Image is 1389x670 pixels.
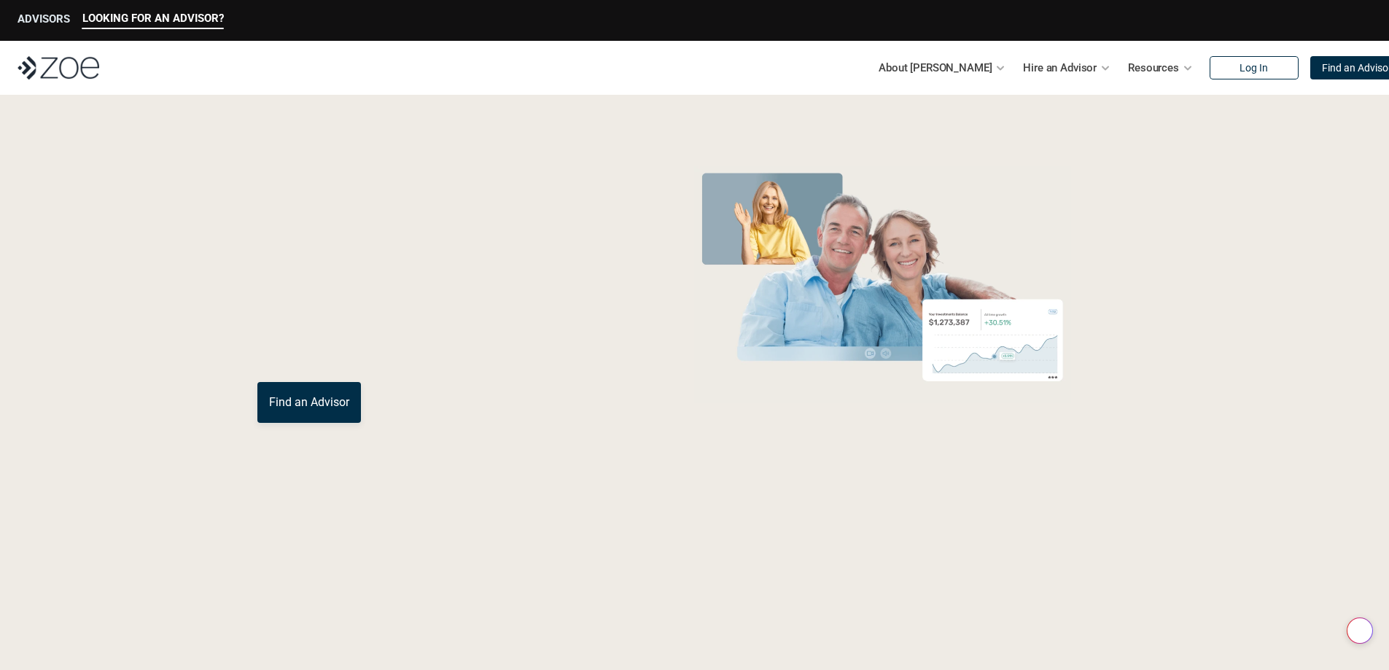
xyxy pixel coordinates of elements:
a: Log In [1210,56,1299,79]
a: Find an Advisor [257,382,361,423]
a: ADVISORS [17,12,70,29]
p: About [PERSON_NAME] [879,57,992,79]
p: Find an Advisor [269,395,349,409]
p: Log In [1240,62,1268,74]
p: Hire an Advisor [1023,57,1097,79]
p: Loremipsum: *DolOrsi Ametconsecte adi Eli Seddoeius tem inc utlaboreet. Dol 2266 MagNaal Enimadmi... [35,609,1354,661]
p: Resources [1128,57,1179,79]
p: You deserve an advisor you can trust. [PERSON_NAME], hire, and invest with vetted, fiduciary, fin... [257,330,634,365]
em: The information in the visuals above is for illustrative purposes only and does not represent an ... [680,412,1085,420]
img: Zoe Financial Hero Image [688,166,1077,403]
p: ADVISORS [17,12,70,26]
span: with a Financial Advisor [257,210,552,315]
p: LOOKING FOR AN ADVISOR? [82,12,224,25]
span: Grow Your Wealth [257,161,582,217]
